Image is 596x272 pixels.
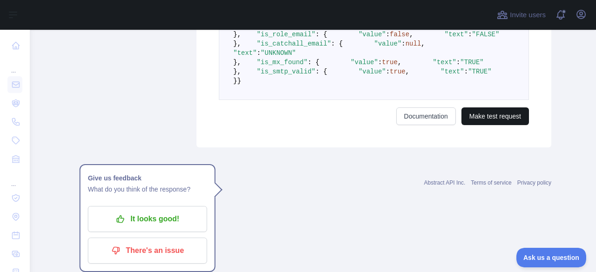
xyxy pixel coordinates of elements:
[261,49,296,57] span: "UNKNOWN"
[257,59,307,66] span: "is_mx_found"
[359,31,386,38] span: "value"
[440,68,464,75] span: "text"
[472,31,500,38] span: "FALSE"
[409,31,413,38] span: ,
[374,40,402,47] span: "value"
[468,68,491,75] span: "TRUE"
[233,77,237,85] span: }
[7,56,22,74] div: ...
[233,31,241,38] span: },
[257,40,331,47] span: "is_catchall_email"
[315,68,327,75] span: : {
[433,59,456,66] span: "text"
[401,40,405,47] span: :
[390,68,406,75] span: true
[378,59,382,66] span: :
[257,31,315,38] span: "is_role_email"
[424,179,466,186] a: Abstract API Inc.
[396,107,456,125] a: Documentation
[464,68,468,75] span: :
[456,59,460,66] span: :
[386,31,390,38] span: :
[257,68,315,75] span: "is_smtp_valid"
[331,40,343,47] span: : {
[406,40,421,47] span: null
[471,179,511,186] a: Terms of service
[308,59,319,66] span: : {
[7,169,22,188] div: ...
[460,59,483,66] span: "TRUE"
[421,40,425,47] span: ,
[237,77,241,85] span: }
[516,248,587,267] iframe: Toggle Customer Support
[386,68,390,75] span: :
[461,107,529,125] button: Make test request
[510,10,546,20] span: Invite users
[351,59,378,66] span: "value"
[233,68,241,75] span: },
[359,68,386,75] span: "value"
[517,179,551,186] a: Privacy policy
[233,59,241,66] span: },
[398,59,401,66] span: ,
[233,49,257,57] span: "text"
[382,59,398,66] span: true
[468,31,472,38] span: :
[315,31,327,38] span: : {
[390,31,409,38] span: false
[495,7,548,22] button: Invite users
[233,40,241,47] span: },
[257,49,260,57] span: :
[406,68,409,75] span: ,
[445,31,468,38] span: "text"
